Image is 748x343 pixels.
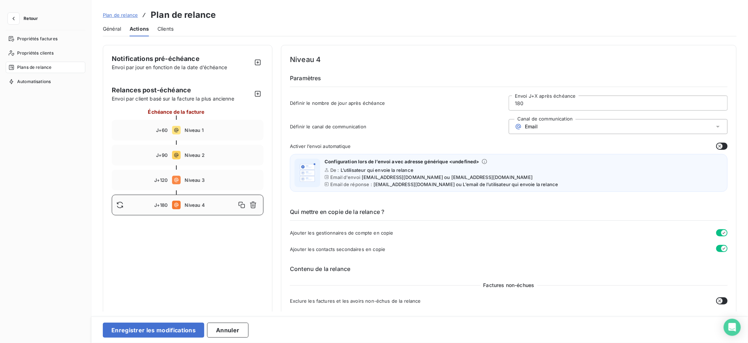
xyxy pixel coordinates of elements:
[290,208,728,221] h6: Qui mettre en copie de la relance ?
[290,230,393,236] span: Ajouter les gestionnaires de compte en copie
[330,167,339,173] span: De :
[185,127,259,133] span: Niveau 1
[103,11,138,19] a: Plan de relance
[207,323,248,338] button: Annuler
[6,47,85,59] a: Propriétés clients
[157,25,174,32] span: Clients
[17,64,51,71] span: Plans de relance
[112,55,200,62] span: Notifications pré-échéance
[290,298,421,304] span: Exclure les factures et les avoirs non-échus de la relance
[151,9,216,21] h3: Plan de relance
[17,36,57,42] span: Propriétés factures
[156,152,168,158] span: J+90
[6,62,85,73] a: Plans de relance
[6,76,85,87] a: Automatisations
[330,181,372,187] span: Email de réponse :
[373,181,558,187] span: [EMAIL_ADDRESS][DOMAIN_NAME] ou L’email de l’utilisateur qui envoie la relance
[481,282,537,289] span: Factures non-échues
[130,25,149,32] span: Actions
[290,246,385,252] span: Ajouter les contacts secondaires en copie
[290,54,728,65] h4: Niveau 4
[185,202,236,208] span: Niveau 4
[103,12,138,18] span: Plan de relance
[154,177,168,183] span: J+120
[112,95,252,102] span: Envoi par client basé sur la facture la plus ancienne
[154,202,168,208] span: J+180
[6,13,44,24] button: Retour
[185,177,259,183] span: Niveau 3
[112,85,252,95] span: Relances post-échéance
[156,127,168,133] span: J+60
[24,16,38,21] span: Retour
[525,124,538,129] span: Email
[330,174,360,180] span: Email d'envoi
[362,174,533,180] span: [EMAIL_ADDRESS][DOMAIN_NAME] ou [EMAIL_ADDRESS][DOMAIN_NAME]
[290,124,509,129] span: Définir le canal de communication
[103,323,204,338] button: Enregistrer les modifications
[103,25,121,32] span: Général
[6,33,85,45] a: Propriétés factures
[290,265,728,273] h6: Contenu de la relance
[325,159,480,164] span: Configuration lors de l’envoi avec adresse générique <undefined>
[724,319,741,336] div: Open Intercom Messenger
[17,50,54,56] span: Propriétés clients
[290,100,509,106] span: Définir le nombre de jour après échéance
[290,143,351,149] span: Activer l’envoi automatique
[290,74,728,87] h6: Paramètres
[148,108,204,116] span: Échéance de la facture
[296,162,319,184] img: illustration helper email
[185,152,259,158] span: Niveau 2
[112,64,227,70] span: Envoi par jour en fonction de la date d’échéance
[17,78,51,85] span: Automatisations
[341,167,413,173] span: L’utilisateur qui envoie la relance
